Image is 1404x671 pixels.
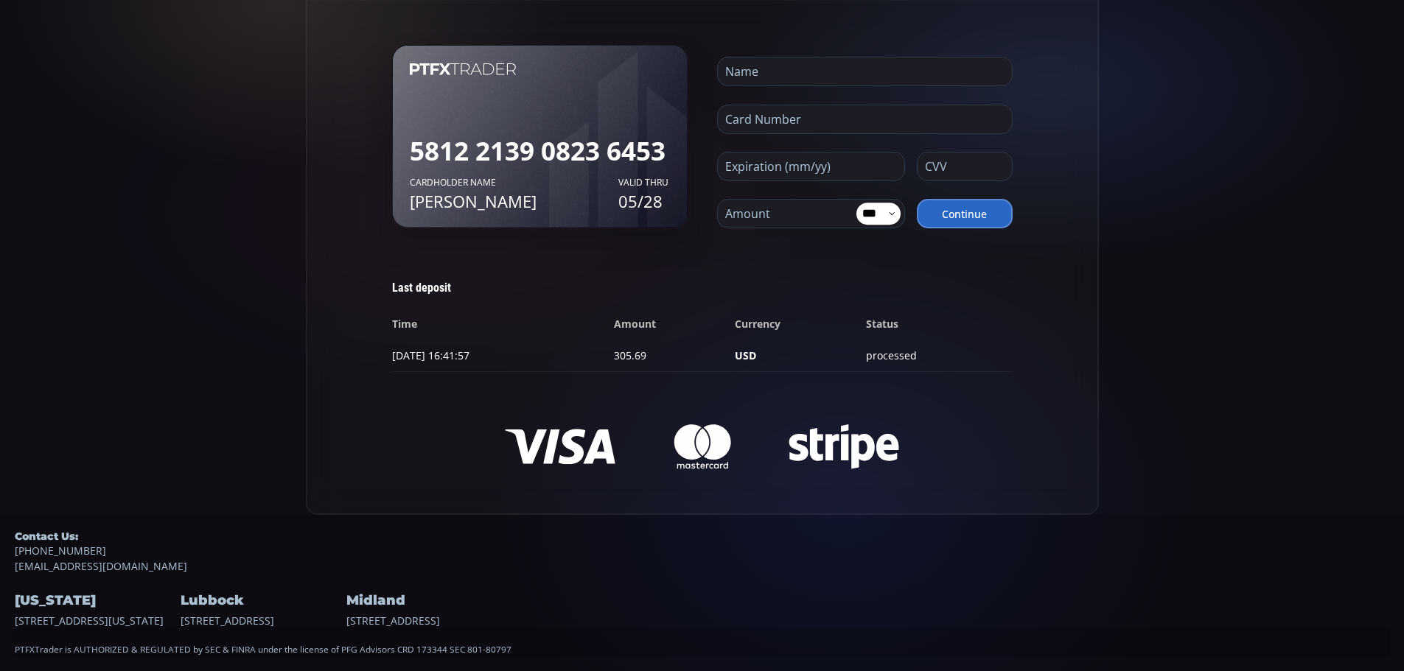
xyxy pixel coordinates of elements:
th: Amount [614,308,735,340]
h4: Lubbock [181,589,343,613]
td: USD [735,340,866,372]
h4: Midland [346,589,509,613]
div: Last deposit [392,281,1013,296]
span: Cardholder name [410,176,618,189]
td: 305.69 [614,340,735,372]
span: VALID THRU [618,176,670,189]
div: [STREET_ADDRESS][US_STATE] [15,574,177,628]
button: Continue [917,199,1013,228]
td: processed [866,340,1012,372]
a: [PHONE_NUMBER] [15,543,1389,558]
h4: [US_STATE] [15,589,177,613]
div: 5812 2139 0823 6453 [410,132,670,171]
strong: [PERSON_NAME] [410,189,618,214]
div: [STREET_ADDRESS] [346,574,509,628]
th: Currency [735,308,866,340]
div: [EMAIL_ADDRESS][DOMAIN_NAME] [15,530,1389,574]
td: [DATE] 16:41:57 [392,340,615,372]
div: PTFXTrader is AUTHORIZED & REGULATED by SEC & FINRA under the license of PFG Advisors CRD 173344 ... [15,628,1389,656]
th: Time [392,308,615,340]
th: Status [866,308,1012,340]
strong: 05/28 [618,189,670,214]
h5: Contact Us: [15,530,1389,543]
div: [STREET_ADDRESS] [181,574,343,628]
